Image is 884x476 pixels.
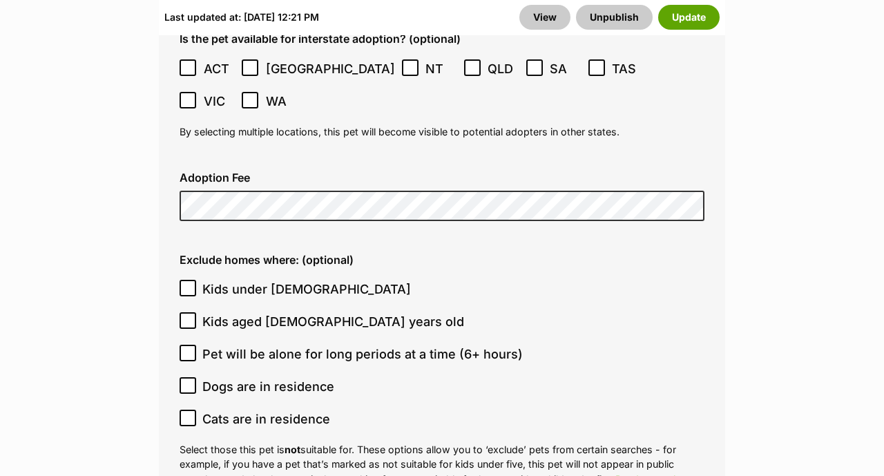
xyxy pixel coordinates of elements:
[202,312,464,331] span: Kids aged [DEMOGRAPHIC_DATA] years old
[202,280,411,298] span: Kids under [DEMOGRAPHIC_DATA]
[519,5,570,30] a: View
[164,5,319,30] div: Last updated at: [DATE] 12:21 PM
[180,124,704,139] p: By selecting multiple locations, this pet will become visible to potential adopters in other states.
[285,444,300,455] strong: not
[266,59,395,78] span: [GEOGRAPHIC_DATA]
[658,5,720,30] button: Update
[425,59,457,78] span: NT
[204,59,235,78] span: ACT
[550,59,581,78] span: SA
[488,59,519,78] span: QLD
[180,32,704,45] label: Is the pet available for interstate adoption? (optional)
[202,410,330,428] span: Cats are in residence
[204,92,235,111] span: VIC
[180,171,704,184] label: Adoption Fee
[612,59,643,78] span: TAS
[202,377,334,396] span: Dogs are in residence
[180,254,704,266] label: Exclude homes where: (optional)
[266,92,297,111] span: WA
[202,345,523,363] span: Pet will be alone for long periods at a time (6+ hours)
[576,5,653,30] button: Unpublish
